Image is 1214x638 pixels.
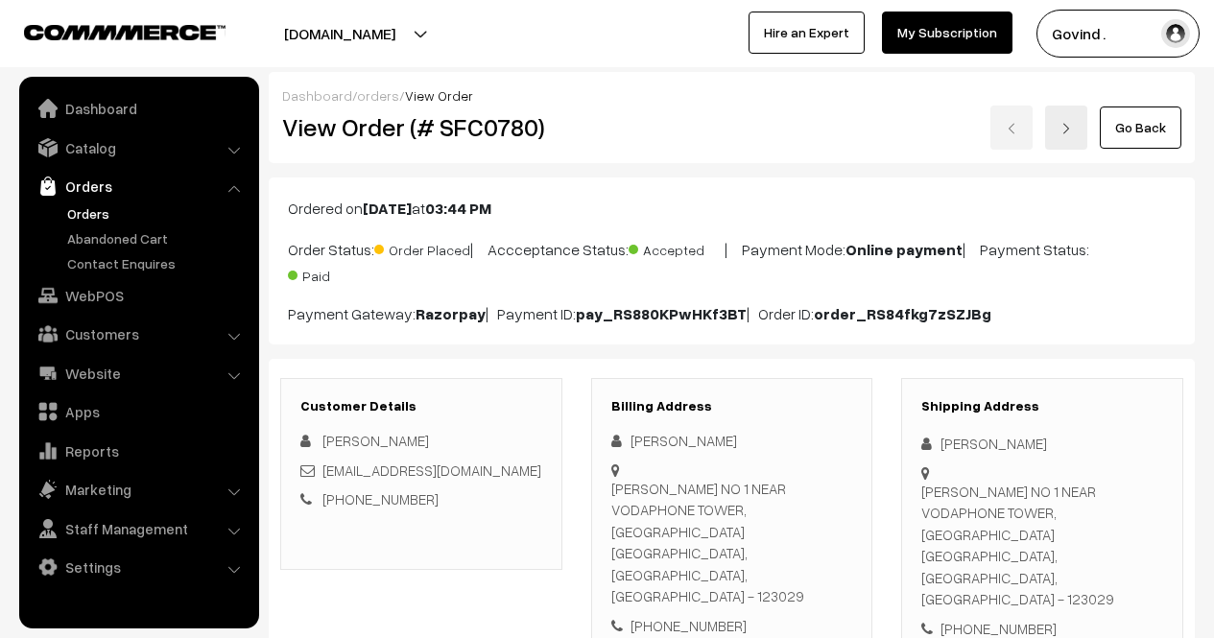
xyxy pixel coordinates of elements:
[282,112,562,142] h2: View Order (# SFC0780)
[288,302,1176,325] p: Payment Gateway: | Payment ID: | Order ID:
[24,550,252,584] a: Settings
[814,304,991,323] b: order_RS84fkg7zSZJBg
[300,398,542,414] h3: Customer Details
[62,203,252,224] a: Orders
[1036,10,1200,58] button: Govind .
[24,394,252,429] a: Apps
[322,490,439,508] a: [PHONE_NUMBER]
[282,87,352,104] a: Dashboard
[62,253,252,273] a: Contact Enquires
[629,235,725,260] span: Accepted
[611,398,853,414] h3: Billing Address
[1161,19,1190,48] img: user
[405,87,473,104] span: View Order
[24,511,252,546] a: Staff Management
[374,235,470,260] span: Order Placed
[611,615,853,637] div: [PHONE_NUMBER]
[576,304,747,323] b: pay_RS880KPwHKf3BT
[24,356,252,390] a: Website
[921,433,1163,455] div: [PERSON_NAME]
[282,85,1181,106] div: / /
[425,199,491,218] b: 03:44 PM
[24,19,192,42] a: COMMMERCE
[24,130,252,165] a: Catalog
[288,261,384,286] span: Paid
[363,199,412,218] b: [DATE]
[1100,106,1181,149] a: Go Back
[611,478,853,607] div: [PERSON_NAME] NO 1 NEAR VODAPHONE TOWER, [GEOGRAPHIC_DATA] [GEOGRAPHIC_DATA], [GEOGRAPHIC_DATA], ...
[416,304,486,323] b: Razorpay
[921,481,1163,610] div: [PERSON_NAME] NO 1 NEAR VODAPHONE TOWER, [GEOGRAPHIC_DATA] [GEOGRAPHIC_DATA], [GEOGRAPHIC_DATA], ...
[24,278,252,313] a: WebPOS
[749,12,865,54] a: Hire an Expert
[24,472,252,507] a: Marketing
[1060,123,1072,134] img: right-arrow.png
[357,87,399,104] a: orders
[24,25,226,39] img: COMMMERCE
[62,228,252,248] a: Abandoned Cart
[611,430,853,452] div: [PERSON_NAME]
[322,432,429,449] span: [PERSON_NAME]
[322,461,541,479] a: [EMAIL_ADDRESS][DOMAIN_NAME]
[882,12,1012,54] a: My Subscription
[921,398,1163,414] h3: Shipping Address
[24,317,252,351] a: Customers
[288,197,1176,220] p: Ordered on at
[217,10,463,58] button: [DOMAIN_NAME]
[845,240,963,259] b: Online payment
[288,235,1176,287] p: Order Status: | Accceptance Status: | Payment Mode: | Payment Status:
[24,434,252,468] a: Reports
[24,169,252,203] a: Orders
[24,91,252,126] a: Dashboard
